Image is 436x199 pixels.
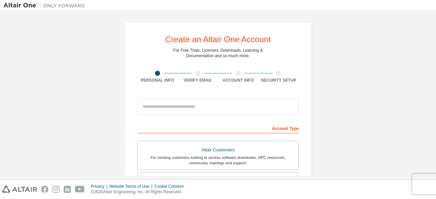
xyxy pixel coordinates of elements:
div: For Free Trials, Licenses, Downloads, Learning & Documentation and so much more. [173,48,263,59]
img: altair_logo.svg [2,186,37,193]
div: Altair Customers [142,145,294,155]
p: © 2025 Altair Engineering, Inc. All Rights Reserved. [91,189,188,195]
div: For existing customers looking to access software downloads, HPC resources, community, trainings ... [142,155,294,166]
div: Account Info [218,78,259,83]
div: Privacy [91,184,109,189]
img: instagram.svg [52,186,60,193]
img: Altair One [3,2,89,9]
img: linkedin.svg [64,186,71,193]
div: Create an Altair One Account [165,35,271,44]
img: facebook.svg [41,186,48,193]
div: Website Terms of Use [109,184,154,189]
div: Cookie Consent [154,184,187,189]
div: Verify Email [178,78,218,83]
div: Personal Info [137,78,178,83]
div: Account Type [137,122,299,133]
img: youtube.svg [75,186,85,193]
div: Security Setup [259,78,299,83]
